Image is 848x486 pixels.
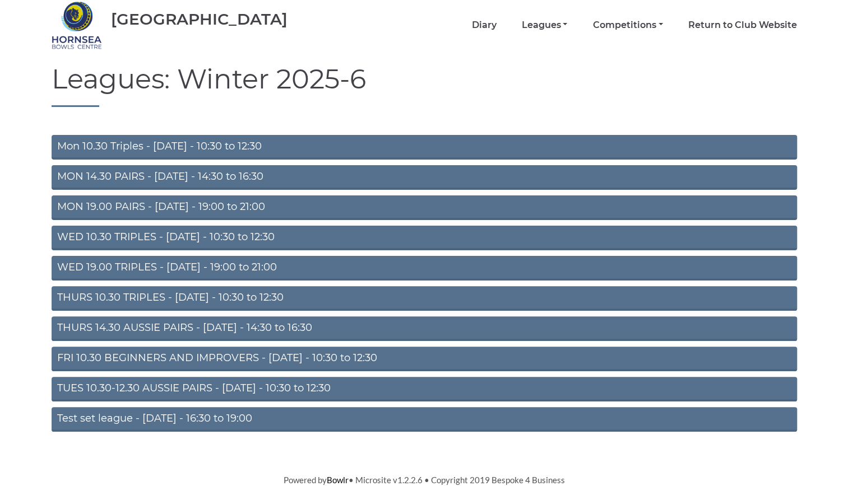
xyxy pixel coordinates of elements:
[52,64,797,107] h1: Leagues: Winter 2025-6
[52,286,797,311] a: THURS 10.30 TRIPLES - [DATE] - 10:30 to 12:30
[327,475,349,485] a: Bowlr
[52,226,797,250] a: WED 10.30 TRIPLES - [DATE] - 10:30 to 12:30
[688,19,797,31] a: Return to Club Website
[52,316,797,341] a: THURS 14.30 AUSSIE PAIRS - [DATE] - 14:30 to 16:30
[52,347,797,371] a: FRI 10.30 BEGINNERS AND IMPROVERS - [DATE] - 10:30 to 12:30
[52,407,797,432] a: Test set league - [DATE] - 16:30 to 19:00
[52,135,797,160] a: Mon 10.30 Triples - [DATE] - 10:30 to 12:30
[592,19,662,31] a: Competitions
[52,195,797,220] a: MON 19.00 PAIRS - [DATE] - 19:00 to 21:00
[52,377,797,401] a: TUES 10.30-12.30 AUSSIE PAIRS - [DATE] - 10:30 to 12:30
[111,11,288,28] div: [GEOGRAPHIC_DATA]
[52,165,797,190] a: MON 14.30 PAIRS - [DATE] - 14:30 to 16:30
[471,19,496,31] a: Diary
[284,475,565,485] span: Powered by • Microsite v1.2.2.6 • Copyright 2019 Bespoke 4 Business
[52,256,797,281] a: WED 19.00 TRIPLES - [DATE] - 19:00 to 21:00
[521,19,567,31] a: Leagues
